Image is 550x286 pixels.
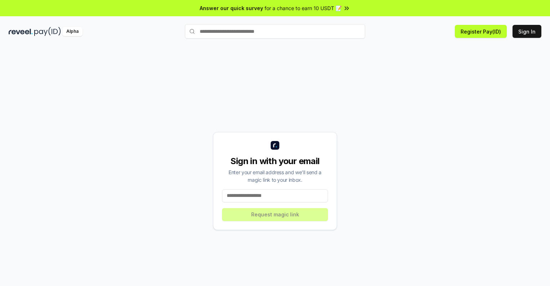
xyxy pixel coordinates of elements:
span: for a chance to earn 10 USDT 📝 [265,4,342,12]
button: Sign In [513,25,541,38]
div: Enter your email address and we’ll send a magic link to your inbox. [222,168,328,184]
img: reveel_dark [9,27,33,36]
button: Register Pay(ID) [455,25,507,38]
span: Answer our quick survey [200,4,263,12]
div: Sign in with your email [222,155,328,167]
div: Alpha [62,27,83,36]
img: logo_small [271,141,279,150]
img: pay_id [34,27,61,36]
